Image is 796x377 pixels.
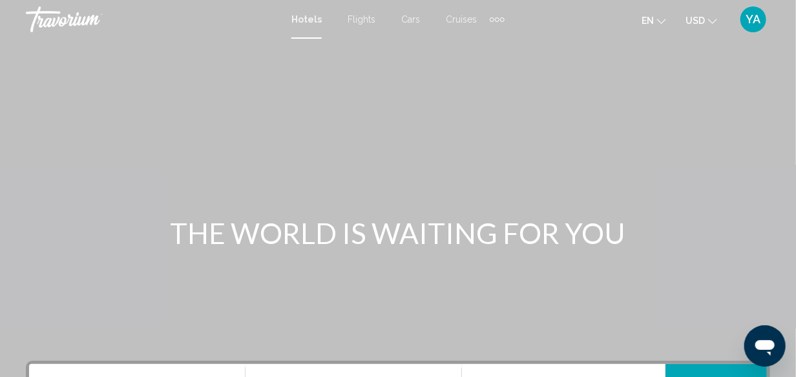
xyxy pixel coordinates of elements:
[291,14,322,25] a: Hotels
[26,6,278,32] a: Travorium
[686,15,705,26] span: USD
[686,11,717,30] button: Change currency
[642,11,666,30] button: Change language
[746,13,761,26] span: YA
[348,14,375,25] a: Flights
[156,216,640,250] h1: THE WORLD IS WAITING FOR YOU
[642,15,654,26] span: en
[446,14,477,25] a: Cruises
[490,9,505,30] button: Extra navigation items
[737,6,770,33] button: User Menu
[401,14,420,25] a: Cars
[744,325,786,367] iframe: Button to launch messaging window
